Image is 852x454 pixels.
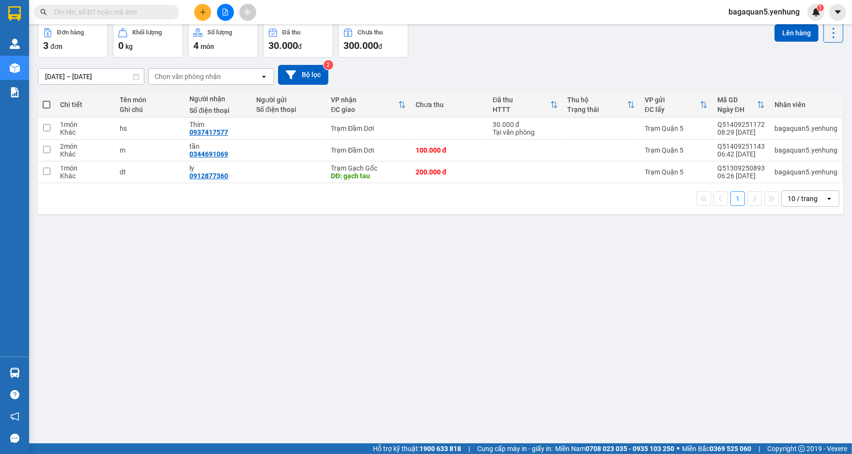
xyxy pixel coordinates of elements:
[493,106,550,113] div: HTTT
[60,142,110,150] div: 2 món
[713,92,770,118] th: Toggle SortBy
[775,24,819,42] button: Lên hàng
[568,106,627,113] div: Trạng thái
[8,9,23,19] span: Gửi:
[817,4,824,11] sup: 1
[788,194,818,204] div: 10 / trang
[125,43,133,50] span: kg
[373,443,461,454] span: Hỗ trợ kỹ thuật:
[468,443,470,454] span: |
[645,168,708,176] div: Trạm Quận 5
[201,43,214,50] span: món
[645,106,700,113] div: ĐC lấy
[10,390,19,399] span: question-circle
[717,106,757,113] div: Ngày ĐH
[331,125,406,132] div: Trạm Đầm Dơi
[331,164,406,172] div: Trạm Gạch Gốc
[717,121,765,128] div: Q51409251172
[60,172,110,180] div: Khác
[717,96,757,104] div: Mã GD
[8,6,21,21] img: logo-vxr
[7,63,22,74] span: CR :
[120,125,180,132] div: hs
[717,164,765,172] div: Q51309250893
[721,6,807,18] span: bagaquan5.yenhung
[717,172,765,180] div: 06:26 [DATE]
[717,128,765,136] div: 08:29 [DATE]
[60,128,110,136] div: Khác
[717,142,765,150] div: Q51409251143
[193,40,199,51] span: 4
[419,445,461,453] strong: 1900 633 818
[682,443,751,454] span: Miền Bắc
[640,92,713,118] th: Toggle SortBy
[40,9,47,16] span: search
[677,447,680,451] span: ⚪️
[331,172,406,180] div: DĐ: gạch tau
[260,73,268,80] svg: open
[324,60,333,70] sup: 2
[812,8,821,16] img: icon-new-feature
[244,9,251,16] span: aim
[132,29,162,36] div: Khối lượng
[416,146,483,154] div: 100.000 đ
[338,23,408,58] button: Chưa thu300.000đ
[568,96,627,104] div: Thu hộ
[38,69,144,84] input: Select a date range.
[120,168,180,176] div: dt
[819,4,822,11] span: 1
[10,87,20,97] img: solution-icon
[493,128,558,136] div: Tại văn phòng
[834,8,842,16] span: caret-down
[326,92,411,118] th: Toggle SortBy
[7,63,58,74] div: 30.000
[331,146,406,154] div: Trạm Đầm Dơi
[63,31,146,43] div: Thím
[53,7,168,17] input: Tìm tên, số ĐT hoặc mã đơn
[775,101,837,109] div: Nhân viên
[10,368,20,378] img: warehouse-icon
[120,96,180,104] div: Tên món
[378,43,382,50] span: đ
[10,39,20,49] img: warehouse-icon
[10,434,19,443] span: message
[222,9,229,16] span: file-add
[775,146,837,154] div: bagaquan5.yenhung
[43,40,48,51] span: 3
[63,9,86,19] span: Nhận:
[60,164,110,172] div: 1 món
[57,29,84,36] div: Đơn hàng
[268,40,298,51] span: 30.000
[60,150,110,158] div: Khác
[775,168,837,176] div: bagaquan5.yenhung
[282,29,300,36] div: Đã thu
[586,445,674,453] strong: 0708 023 035 - 0935 103 250
[256,96,321,104] div: Người gửi
[194,4,211,21] button: plus
[63,8,146,31] div: Trạm Đầm Dơi
[189,142,247,150] div: tần
[60,101,110,109] div: Chi tiết
[113,23,183,58] button: Khối lượng0kg
[493,121,558,128] div: 30.000 đ
[829,4,846,21] button: caret-down
[118,40,124,51] span: 0
[759,443,760,454] span: |
[825,195,833,203] svg: open
[357,29,383,36] div: Chưa thu
[416,168,483,176] div: 200.000 đ
[645,146,708,154] div: Trạm Quận 5
[120,146,180,154] div: m
[10,412,19,421] span: notification
[298,43,302,50] span: đ
[256,106,321,113] div: Số điện thoại
[189,150,228,158] div: 0344691069
[120,106,180,113] div: Ghi chú
[775,125,837,132] div: bagaquan5.yenhung
[798,445,805,452] span: copyright
[563,92,640,118] th: Toggle SortBy
[555,443,674,454] span: Miền Nam
[155,72,221,81] div: Chọn văn phòng nhận
[38,23,108,58] button: Đơn hàng3đơn
[239,4,256,21] button: aim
